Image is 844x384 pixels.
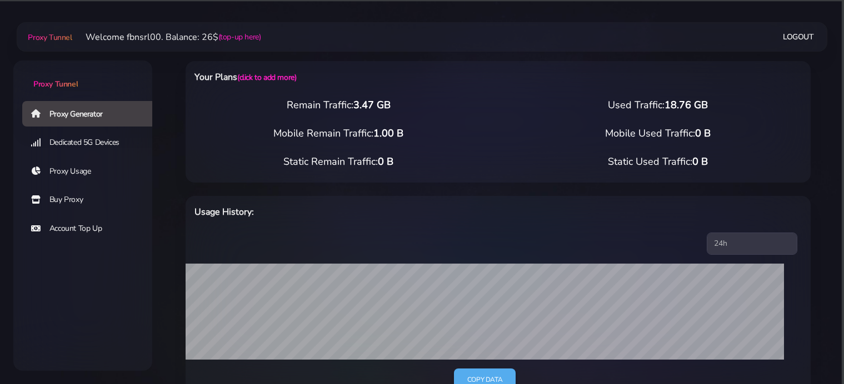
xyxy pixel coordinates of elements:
a: (top-up here) [218,31,261,43]
span: 0 B [695,127,711,140]
h6: Your Plans [194,70,543,84]
a: Buy Proxy [22,187,161,213]
h6: Usage History: [194,205,543,219]
iframe: Webchat Widget [680,203,830,370]
div: Remain Traffic: [179,98,498,113]
div: Mobile Used Traffic: [498,126,818,141]
span: 0 B [692,155,708,168]
a: Account Top Up [22,216,161,241]
span: 18.76 GB [665,98,708,112]
span: 1.00 B [373,127,403,140]
a: Proxy Tunnel [26,28,72,46]
span: 0 B [378,155,393,168]
a: Logout [783,27,814,47]
div: Used Traffic: [498,98,818,113]
a: Proxy Tunnel [13,60,152,90]
span: 3.47 GB [353,98,391,112]
span: Proxy Tunnel [28,32,72,43]
span: Proxy Tunnel [33,79,78,89]
a: Dedicated 5G Devices [22,130,161,155]
li: Welcome fbnsrl00. Balance: 26$ [72,31,261,44]
div: Static Remain Traffic: [179,154,498,169]
div: Mobile Remain Traffic: [179,126,498,141]
a: (click to add more) [237,72,296,83]
a: Proxy Generator [22,101,161,127]
a: Proxy Usage [22,159,161,184]
div: Static Used Traffic: [498,154,818,169]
